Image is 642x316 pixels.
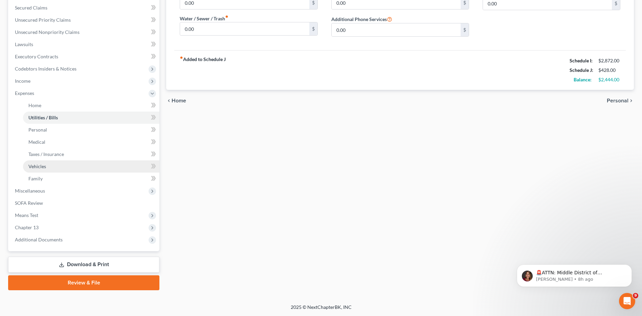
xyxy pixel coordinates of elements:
[166,98,172,103] i: chevron_left
[15,224,39,230] span: Chapter 13
[28,139,45,145] span: Medical
[570,67,593,73] strong: Schedule J:
[225,15,228,18] i: fiber_manual_record
[15,188,45,194] span: Miscellaneous
[331,15,392,23] label: Additional Phone Services
[28,176,43,181] span: Family
[598,57,620,64] div: $2,872.00
[9,197,159,209] a: SOFA Review
[15,90,34,96] span: Expenses
[23,160,159,173] a: Vehicles
[23,99,159,112] a: Home
[332,23,461,36] input: --
[15,200,43,206] span: SOFA Review
[28,163,46,169] span: Vehicles
[128,304,514,316] div: 2025 © NextChapterBK, INC
[628,98,634,103] i: chevron_right
[15,41,33,47] span: Lawsuits
[23,136,159,148] a: Medical
[23,124,159,136] a: Personal
[8,257,159,273] a: Download & Print
[9,14,159,26] a: Unsecured Priority Claims
[619,293,635,309] iframe: Intercom live chat
[9,2,159,14] a: Secured Claims
[598,76,620,83] div: $2,444.00
[15,17,71,23] span: Unsecured Priority Claims
[15,237,63,242] span: Additional Documents
[23,148,159,160] a: Taxes / Insurance
[607,98,634,103] button: Personal chevron_right
[180,22,309,35] input: --
[15,78,30,84] span: Income
[172,98,186,103] span: Home
[461,23,469,36] div: $
[570,58,593,63] strong: Schedule I:
[23,173,159,185] a: Family
[180,56,183,59] i: fiber_manual_record
[15,5,47,11] span: Secured Claims
[166,98,186,103] button: chevron_left Home
[180,15,228,22] label: Water / Sewer / Trash
[15,29,80,35] span: Unsecured Nonpriority Claims
[633,293,638,298] span: 9
[9,51,159,63] a: Executory Contracts
[28,115,58,120] span: Utilities / Bills
[28,127,47,133] span: Personal
[507,250,642,298] iframe: Intercom notifications message
[28,151,64,157] span: Taxes / Insurance
[309,22,317,35] div: $
[9,38,159,51] a: Lawsuits
[8,275,159,290] a: Review & File
[15,212,38,218] span: Means Test
[9,26,159,38] a: Unsecured Nonpriority Claims
[15,54,58,59] span: Executory Contracts
[15,66,76,72] span: Codebtors Insiders & Notices
[598,67,620,74] div: $428.00
[28,102,41,108] span: Home
[574,77,592,82] strong: Balance:
[23,112,159,124] a: Utilities / Bills
[180,56,226,84] strong: Added to Schedule J
[607,98,628,103] span: Personal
